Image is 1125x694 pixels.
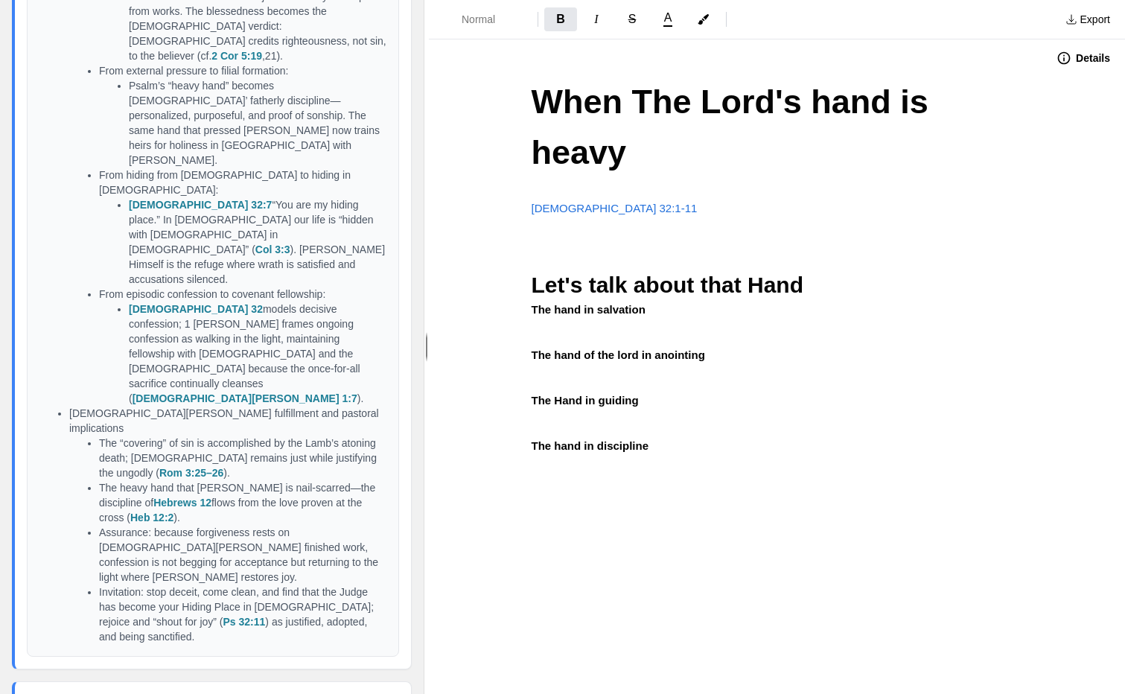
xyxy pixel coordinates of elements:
button: Format Strikethrough [616,7,648,31]
li: From external pressure to filial formation: [99,63,386,168]
li: “You are my hiding place.” In [DEMOGRAPHIC_DATA] our life is “hidden with [DEMOGRAPHIC_DATA] in [... [129,197,386,287]
a: [DEMOGRAPHIC_DATA] 32 [129,303,263,315]
a: Ps 32:11 [223,616,266,628]
li: Invitation: stop deceit, come clean, and find that the Judge has become your Hiding Place in [DEM... [99,585,386,644]
span: A [664,12,672,24]
span: B [556,13,565,25]
a: Col 3:3 [255,243,290,255]
a: Hebrews 12 [153,497,211,509]
li: The “covering” of sin is accomplished by the Lamb’s atoning death; [DEMOGRAPHIC_DATA] remains jus... [99,436,386,480]
span: Let's talk about that Hand [532,273,804,297]
a: [DEMOGRAPHIC_DATA] 32:7 [129,199,272,211]
li: From episodic confession to covenant fellowship: [99,287,386,406]
span: I [594,13,598,25]
a: [DEMOGRAPHIC_DATA][PERSON_NAME] 1:7 [133,392,357,404]
li: From hiding from [DEMOGRAPHIC_DATA] to hiding in [DEMOGRAPHIC_DATA]: [99,168,386,287]
strong: The Hand in guiding [532,394,639,407]
a: [DEMOGRAPHIC_DATA] 32:1-11 [532,202,698,214]
a: Heb 12:2 [130,512,173,523]
button: Details [1048,46,1119,70]
strong: The hand in discipline [532,439,649,452]
strong: The hand of the lord in anointing [532,348,705,361]
iframe: Drift Widget Chat Controller [1051,620,1107,676]
li: Psalm’s “heavy hand” becomes [DEMOGRAPHIC_DATA]’ fatherly discipline—personalized, purposeful, an... [129,78,386,168]
button: Format Italics [580,7,613,31]
button: A [651,9,684,30]
button: Format Bold [544,7,577,31]
button: Formatting Options [435,6,532,33]
li: models decisive confession; 1 [PERSON_NAME] frames ongoing confession as walking in the light, ma... [129,302,386,406]
strong: The hand in salvation [532,303,646,316]
span: Normal [462,12,514,27]
button: Export [1057,7,1119,31]
a: Rom 3:25–26 [159,467,223,479]
a: 2 Cor 5:19 [211,50,262,62]
span: When The Lord's hand is heavy [532,83,938,171]
li: Assurance: because forgiveness rests on [DEMOGRAPHIC_DATA][PERSON_NAME] finished work, confession... [99,525,386,585]
p: [DEMOGRAPHIC_DATA][PERSON_NAME] fulfillment and pastoral implications [69,406,386,436]
span: S [628,13,637,25]
li: The heavy hand that [PERSON_NAME] is nail-scarred—the discipline of flows from the love proven at... [99,480,386,525]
